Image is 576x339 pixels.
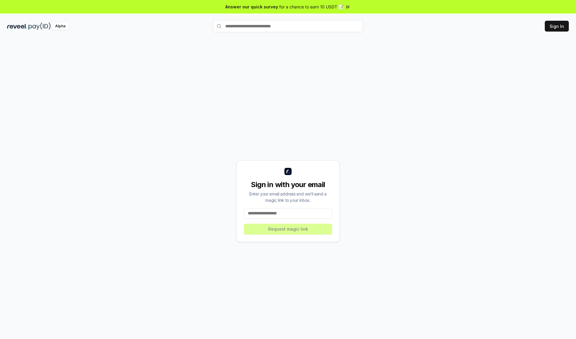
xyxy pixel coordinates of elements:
div: Sign in with your email [244,180,332,189]
div: Enter your email address and we’ll send a magic link to your inbox. [244,191,332,203]
button: Sign In [545,21,569,32]
span: Answer our quick survey [225,4,278,10]
img: reveel_dark [7,23,27,30]
img: logo_small [284,168,292,175]
div: Alpha [52,23,69,30]
span: for a chance to earn 10 USDT 📝 [279,4,343,10]
img: pay_id [28,23,51,30]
